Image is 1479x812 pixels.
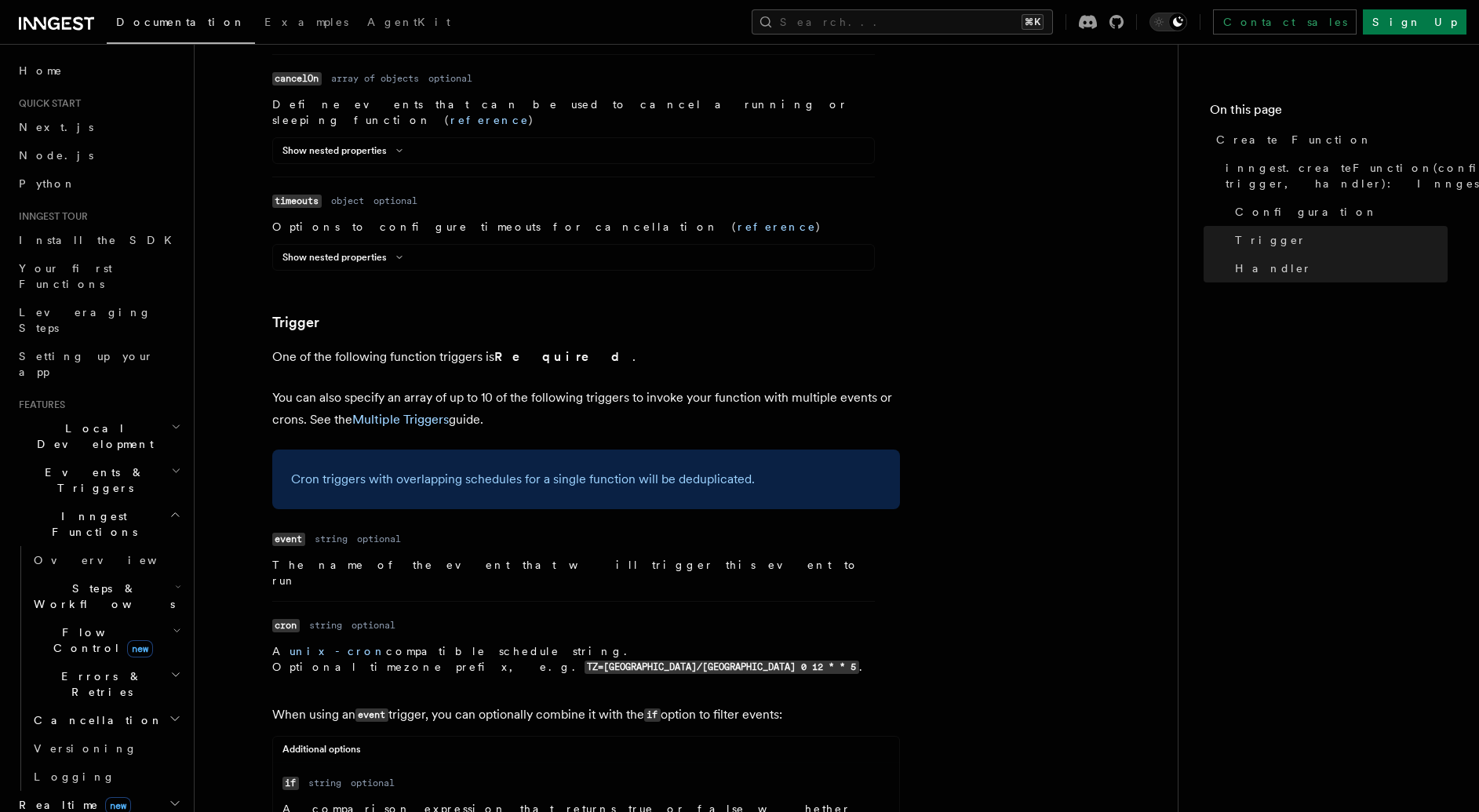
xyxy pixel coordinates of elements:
[27,668,170,700] span: Errors & Retries
[34,770,115,783] span: Logging
[19,177,76,190] span: Python
[13,414,184,458] button: Local Development
[1229,226,1448,254] a: Trigger
[19,350,154,378] span: Setting up your app
[1235,204,1378,220] span: Configuration
[1229,198,1448,226] a: Configuration
[1235,232,1306,248] span: Trigger
[494,349,632,364] strong: Required
[355,708,388,722] code: event
[19,262,112,290] span: Your first Functions
[282,777,299,790] code: if
[13,508,169,540] span: Inngest Functions
[351,777,395,789] dd: optional
[1210,100,1448,126] h4: On this page
[272,96,875,128] p: Define events that can be used to cancel a running or sleeping function ( )
[116,16,246,28] span: Documentation
[34,554,195,566] span: Overview
[272,311,319,333] a: Trigger
[27,712,163,728] span: Cancellation
[13,546,184,791] div: Inngest Functions
[13,113,184,141] a: Next.js
[13,169,184,198] a: Python
[357,533,401,545] dd: optional
[272,387,900,431] p: You can also specify an array of up to 10 of the following triggers to invoke your function with ...
[127,640,153,657] span: new
[367,16,450,28] span: AgentKit
[13,226,184,254] a: Install the SDK
[19,149,93,162] span: Node.js
[13,421,171,452] span: Local Development
[13,464,171,496] span: Events & Triggers
[19,234,181,246] span: Install the SDK
[272,219,875,235] p: Options to configure timeouts for cancellation ( )
[27,706,184,734] button: Cancellation
[13,458,184,502] button: Events & Triggers
[27,734,184,763] a: Versioning
[309,619,342,632] dd: string
[27,546,184,574] a: Overview
[272,195,322,208] code: timeouts
[13,254,184,298] a: Your first Functions
[13,342,184,386] a: Setting up your app
[255,5,358,42] a: Examples
[1363,9,1466,35] a: Sign Up
[27,581,175,612] span: Steps & Workflows
[13,210,88,223] span: Inngest tour
[272,72,322,86] code: cancelOn
[272,643,875,675] p: A compatible schedule string. Optional timezone prefix, e.g. .
[315,533,348,545] dd: string
[13,399,65,411] span: Features
[272,533,305,546] code: event
[1213,9,1357,35] a: Contact sales
[272,346,900,368] p: One of the following function triggers is .
[428,72,472,85] dd: optional
[264,16,348,28] span: Examples
[358,5,460,42] a: AgentKit
[1219,154,1448,198] a: inngest.createFunction(configuration, trigger, handler): InngestFunction
[331,72,419,85] dd: array of objects
[27,624,173,656] span: Flow Control
[19,306,151,334] span: Leveraging Steps
[1022,14,1044,30] kbd: ⌘K
[27,618,184,662] button: Flow Controlnew
[1216,132,1372,147] span: Create Function
[13,502,184,546] button: Inngest Functions
[1210,126,1448,154] a: Create Function
[1149,13,1187,31] button: Toggle dark mode
[1235,260,1312,276] span: Handler
[272,704,900,726] p: When using an trigger, you can optionally combine it with the option to filter events:
[585,661,859,674] code: TZ=[GEOGRAPHIC_DATA]/[GEOGRAPHIC_DATA] 0 12 * * 5
[27,763,184,791] a: Logging
[282,144,409,157] button: Show nested properties
[27,662,184,706] button: Errors & Retries
[13,97,81,110] span: Quick start
[373,195,417,207] dd: optional
[450,114,529,126] a: reference
[13,141,184,169] a: Node.js
[19,63,63,78] span: Home
[1229,254,1448,282] a: Handler
[34,742,137,755] span: Versioning
[272,619,300,632] code: cron
[290,645,386,657] a: unix-cron
[352,412,449,427] a: Multiple Triggers
[752,9,1053,35] button: Search...⌘K
[291,468,881,490] p: Cron triggers with overlapping schedules for a single function will be deduplicated.
[107,5,255,44] a: Documentation
[644,708,661,722] code: if
[282,251,409,264] button: Show nested properties
[331,195,364,207] dd: object
[19,121,93,133] span: Next.js
[308,777,341,789] dd: string
[13,56,184,85] a: Home
[13,298,184,342] a: Leveraging Steps
[27,574,184,618] button: Steps & Workflows
[738,220,816,233] a: reference
[272,557,875,588] p: The name of the event that will trigger this event to run
[273,743,899,763] div: Additional options
[352,619,395,632] dd: optional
